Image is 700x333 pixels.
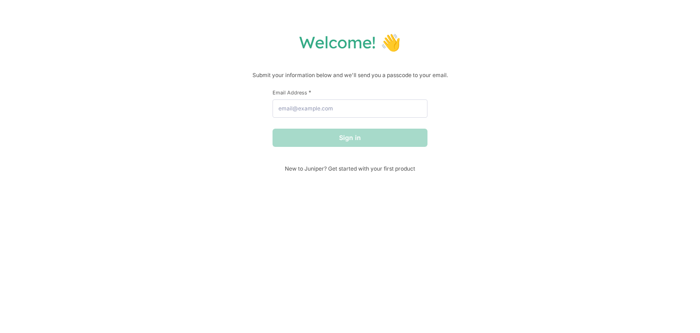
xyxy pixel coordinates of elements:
span: New to Juniper? Get started with your first product [273,165,427,172]
span: This field is required. [309,89,311,96]
p: Submit your information below and we'll send you a passcode to your email. [9,71,691,80]
label: Email Address [273,89,427,96]
h1: Welcome! 👋 [9,32,691,52]
input: email@example.com [273,99,427,118]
